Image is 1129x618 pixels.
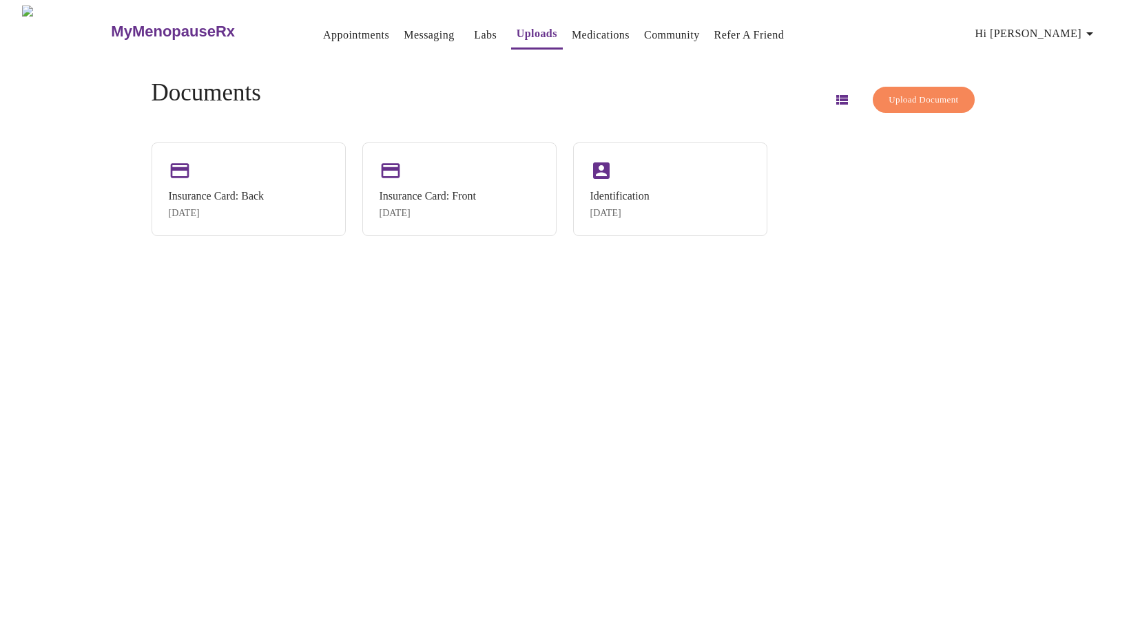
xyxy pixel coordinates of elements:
[970,20,1104,47] button: Hi [PERSON_NAME]
[404,25,454,45] a: Messaging
[590,190,650,202] div: Identification
[474,25,497,45] a: Labs
[380,190,476,202] div: Insurance Card: Front
[169,190,265,202] div: Insurance Card: Back
[110,8,290,56] a: MyMenopauseRx
[111,23,235,41] h3: MyMenopauseRx
[566,21,635,49] button: Medications
[714,25,785,45] a: Refer a Friend
[464,21,508,49] button: Labs
[873,87,974,114] button: Upload Document
[511,20,563,50] button: Uploads
[644,25,700,45] a: Community
[318,21,395,49] button: Appointments
[169,208,265,219] div: [DATE]
[825,83,858,116] button: Switch to list view
[398,21,459,49] button: Messaging
[975,24,1098,43] span: Hi [PERSON_NAME]
[152,79,261,107] h4: Documents
[22,6,110,57] img: MyMenopauseRx Logo
[380,208,476,219] div: [DATE]
[590,208,650,219] div: [DATE]
[889,92,958,108] span: Upload Document
[639,21,705,49] button: Community
[572,25,630,45] a: Medications
[709,21,790,49] button: Refer a Friend
[517,24,557,43] a: Uploads
[323,25,389,45] a: Appointments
